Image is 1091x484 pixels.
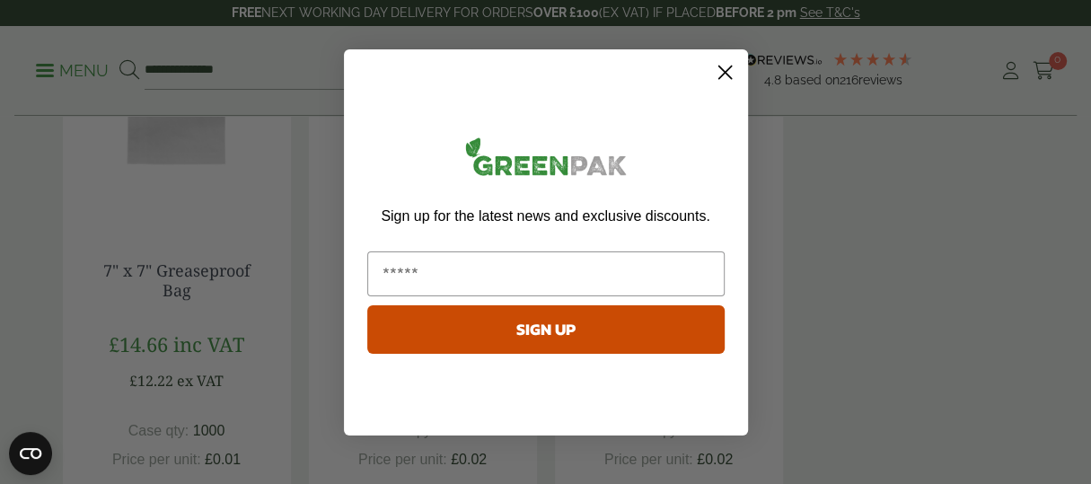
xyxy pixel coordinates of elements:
[9,432,52,475] button: Open CMP widget
[367,305,725,354] button: SIGN UP
[367,130,725,190] img: greenpak_logo
[709,57,741,88] button: Close dialog
[367,251,725,296] input: Email
[381,208,709,224] span: Sign up for the latest news and exclusive discounts.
